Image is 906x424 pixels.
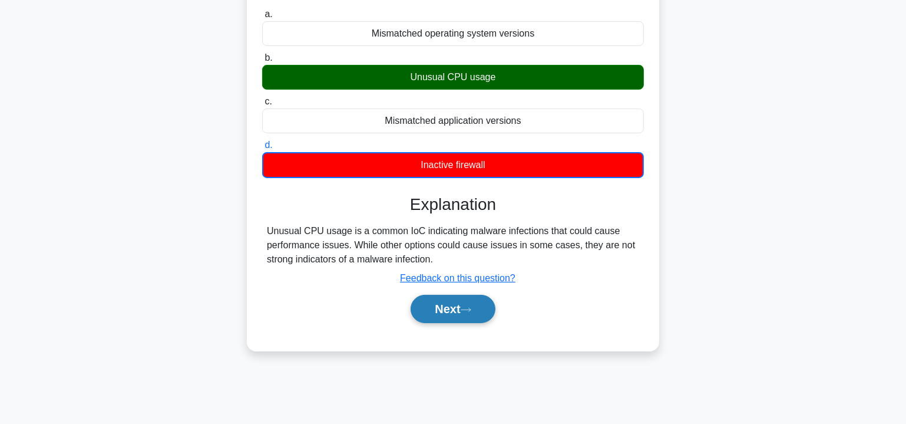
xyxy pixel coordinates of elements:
h3: Explanation [269,195,637,215]
span: a. [264,9,272,19]
div: Unusual CPU usage is a common IoC indicating malware infections that could cause performance issu... [267,224,639,267]
div: Unusual CPU usage [262,65,644,90]
span: d. [264,140,272,150]
div: Inactive firewall [262,152,644,178]
span: b. [264,52,272,63]
div: Mismatched operating system versions [262,21,644,46]
button: Next [411,295,495,323]
span: c. [264,96,272,106]
a: Feedback on this question? [400,273,515,283]
div: Mismatched application versions [262,109,644,133]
